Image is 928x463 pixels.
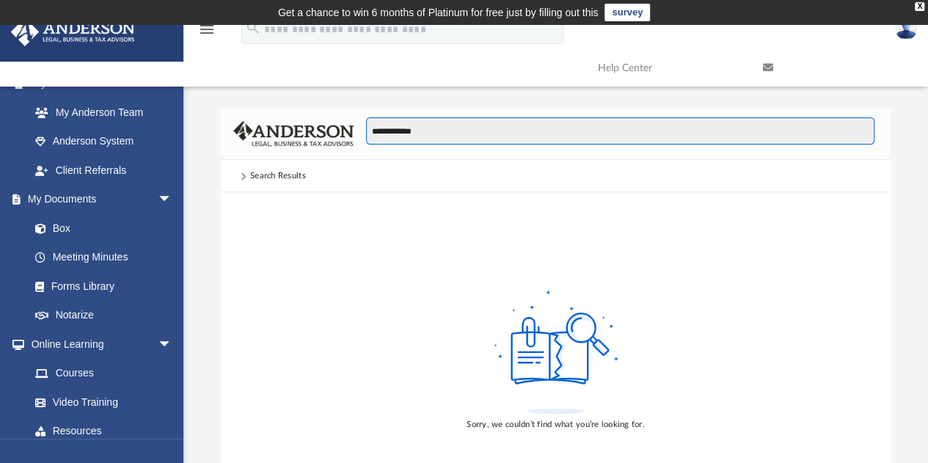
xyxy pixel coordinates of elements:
[21,98,180,127] a: My Anderson Team
[21,127,187,156] a: Anderson System
[21,359,187,388] a: Courses
[587,39,752,97] a: Help Center
[21,243,187,272] a: Meeting Minutes
[158,185,187,215] span: arrow_drop_down
[915,2,924,11] div: close
[467,418,645,431] div: Sorry, we couldn’t find what you’re looking for.
[21,387,180,417] a: Video Training
[250,169,306,183] div: Search Results
[245,20,261,36] i: search
[21,417,187,446] a: Resources
[895,18,917,40] img: User Pic
[21,271,180,301] a: Forms Library
[198,28,216,38] a: menu
[21,214,180,243] a: Box
[21,156,187,185] a: Client Referrals
[366,117,874,145] input: Search files and folders
[198,21,216,38] i: menu
[278,4,599,21] div: Get a chance to win 6 months of Platinum for free just by filling out this
[21,301,187,330] a: Notarize
[7,18,139,46] img: Anderson Advisors Platinum Portal
[10,185,187,214] a: My Documentsarrow_drop_down
[604,4,650,21] a: survey
[158,329,187,360] span: arrow_drop_down
[10,329,187,359] a: Online Learningarrow_drop_down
